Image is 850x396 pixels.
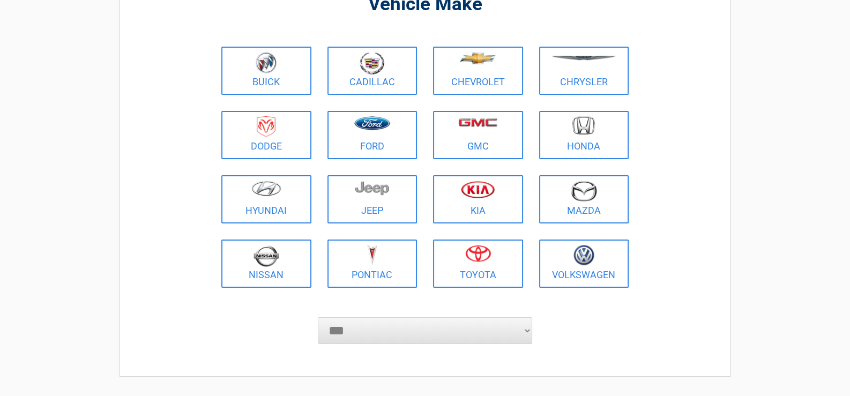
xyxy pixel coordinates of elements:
img: buick [256,52,277,73]
a: GMC [433,111,523,159]
img: gmc [458,118,497,127]
a: Jeep [327,175,417,223]
a: Chrysler [539,47,629,95]
img: kia [461,181,495,198]
a: Mazda [539,175,629,223]
a: Honda [539,111,629,159]
img: ford [354,116,390,130]
img: chevrolet [460,53,496,64]
a: Pontiac [327,240,417,288]
img: volkswagen [573,245,594,266]
img: honda [572,116,595,135]
img: hyundai [251,181,281,196]
a: Volkswagen [539,240,629,288]
img: mazda [570,181,597,201]
img: toyota [465,245,491,262]
img: pontiac [367,245,377,265]
a: Buick [221,47,311,95]
a: Cadillac [327,47,417,95]
a: Hyundai [221,175,311,223]
img: dodge [257,116,275,137]
a: Nissan [221,240,311,288]
a: Chevrolet [433,47,523,95]
a: Toyota [433,240,523,288]
img: cadillac [360,52,384,74]
a: Kia [433,175,523,223]
a: Ford [327,111,417,159]
img: nissan [253,245,279,267]
img: jeep [355,181,389,196]
a: Dodge [221,111,311,159]
img: chrysler [551,56,616,61]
